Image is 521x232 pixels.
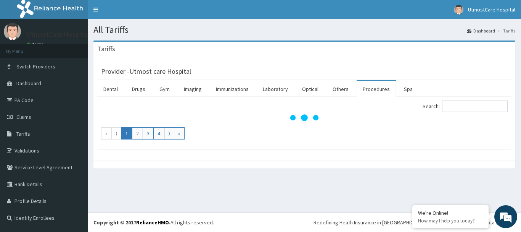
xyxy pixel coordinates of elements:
span: Dashboard [16,80,41,87]
a: Go to previous page [111,127,122,140]
a: Drugs [126,81,151,97]
a: Spa [398,81,419,97]
div: We're Online! [418,209,483,216]
a: RelianceHMO [136,219,169,226]
a: Procedures [357,81,396,97]
div: Redefining Heath Insurance in [GEOGRAPHIC_DATA] using Telemedicine and Data Science! [314,219,515,226]
a: Go to next page [164,127,174,140]
h3: Provider - Utmost care Hospital [101,68,191,75]
img: User Image [4,23,21,40]
a: Go to last page [174,127,185,140]
label: Search: [423,101,508,112]
a: Gym [153,81,176,97]
li: Tariffs [496,28,515,34]
a: Laboratory [257,81,294,97]
footer: All rights reserved. [88,213,521,232]
p: How may I help you today? [418,217,483,224]
a: Optical [296,81,325,97]
a: Go to page number 4 [153,127,164,140]
span: Switch Providers [16,63,55,70]
a: Dashboard [467,28,495,34]
span: Tariffs [16,130,30,137]
h3: Tariffs [97,45,115,52]
a: Go to page number 2 [132,127,143,140]
a: Imaging [178,81,208,97]
svg: audio-loading [289,102,320,133]
a: Immunizations [210,81,255,97]
span: UtmostCare Hospital [468,6,515,13]
p: UtmostCare Hospital [27,31,89,38]
a: Go to page number 3 [143,127,154,140]
a: Online [27,42,45,47]
img: User Image [454,5,463,15]
input: Search: [442,101,508,112]
a: Dental [97,81,124,97]
span: Claims [16,114,31,120]
h1: All Tariffs [93,25,515,35]
a: Others [326,81,355,97]
strong: Copyright © 2017 . [93,219,170,226]
a: Go to first page [101,127,112,140]
a: Go to page number 1 [121,127,132,140]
